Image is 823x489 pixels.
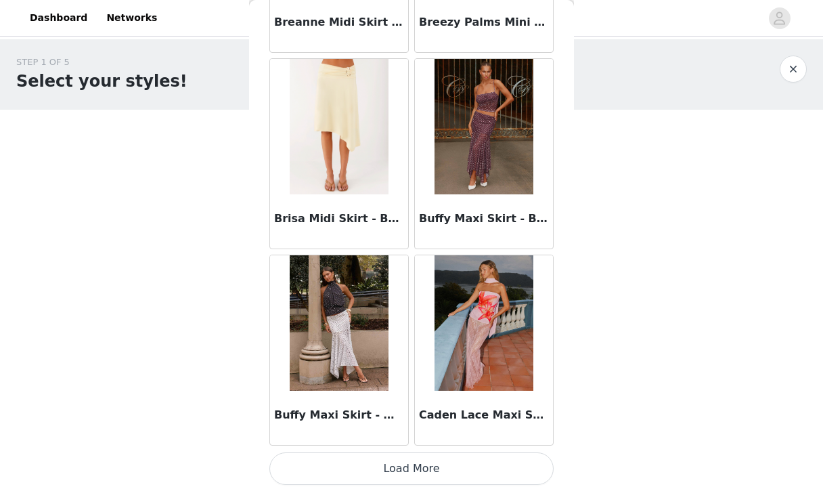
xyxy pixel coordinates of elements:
[773,7,786,29] div: avatar
[419,14,549,30] h3: Breezy Palms Mini Skirt - Serene Orange
[269,452,554,485] button: Load More
[274,211,404,227] h3: Brisa Midi Skirt - Butter
[435,59,533,194] img: Buffy Maxi Skirt - Burgundy
[274,14,404,30] h3: Breanne Midi Skirt - White Polka Dot
[16,69,187,93] h1: Select your styles!
[435,255,533,391] img: Caden Lace Maxi Skirt - Pink
[274,407,404,423] h3: Buffy Maxi Skirt - White Polkadot
[22,3,95,33] a: Dashboard
[290,255,388,391] img: Buffy Maxi Skirt - White Polkadot
[98,3,165,33] a: Networks
[419,407,549,423] h3: Caden Lace Maxi Skirt - Pink
[16,56,187,69] div: STEP 1 OF 5
[419,211,549,227] h3: Buffy Maxi Skirt - Burgundy
[290,59,388,194] img: Brisa Midi Skirt - Butter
